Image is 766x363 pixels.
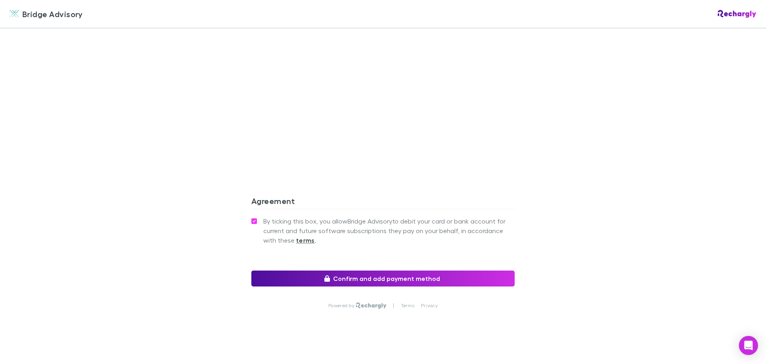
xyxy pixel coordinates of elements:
[22,8,83,20] span: Bridge Advisory
[328,302,356,309] p: Powered by
[10,9,19,19] img: Bridge Advisory's Logo
[718,10,756,18] img: Rechargly Logo
[401,302,415,309] a: Terms
[296,236,315,244] strong: terms
[739,336,758,355] div: Open Intercom Messenger
[263,216,515,245] span: By ticking this box, you allow Bridge Advisory to debit your card or bank account for current and...
[356,302,387,309] img: Rechargly Logo
[393,302,394,309] p: |
[421,302,438,309] a: Privacy
[251,196,515,209] h3: Agreement
[251,271,515,286] button: Confirm and add payment method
